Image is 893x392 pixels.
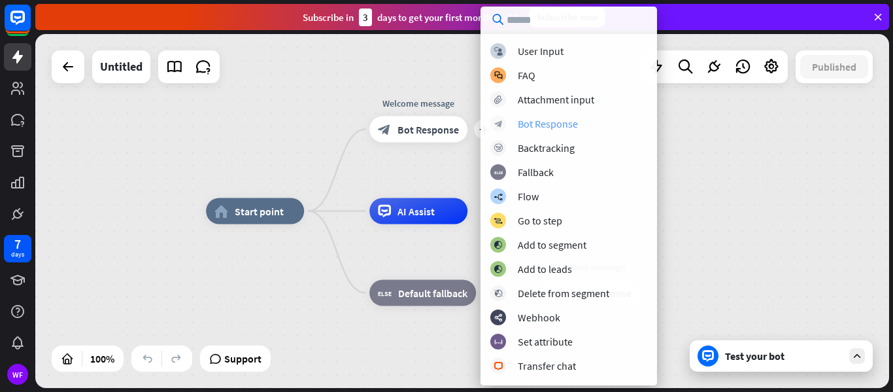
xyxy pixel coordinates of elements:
[494,192,503,201] i: builder_tree
[494,313,503,322] i: webhooks
[518,262,572,276] div: Add to leads
[479,125,489,134] i: plus
[518,359,576,372] div: Transfer chat
[725,349,843,363] div: Test your bot
[518,190,539,203] div: Flow
[518,214,562,227] div: Go to step
[800,55,868,79] button: Published
[224,348,261,369] span: Support
[518,335,573,348] div: Set attribute
[235,205,284,218] span: Start point
[494,289,503,298] i: block_delete_from_segment
[11,250,24,259] div: days
[303,9,518,26] div: Subscribe in days to get your first month for $1
[494,120,503,128] i: block_bot_response
[494,71,503,80] i: block_faq
[518,238,586,251] div: Add to segment
[494,265,503,274] i: block_add_to_segment
[518,117,578,130] div: Bot Response
[378,287,392,300] i: block_fallback
[4,235,31,262] a: 7 days
[86,348,118,369] div: 100%
[518,166,554,179] div: Fallback
[518,45,564,58] div: User Input
[494,144,503,152] i: block_backtracking
[494,217,503,225] i: block_goto
[494,241,503,249] i: block_add_to_segment
[378,123,391,136] i: block_bot_response
[518,69,535,82] div: FAQ
[398,287,467,300] span: Default fallback
[494,168,503,177] i: block_fallback
[494,338,503,346] i: block_set_attribute
[518,141,575,154] div: Backtracking
[494,96,503,104] i: block_attachment
[494,47,503,56] i: block_user_input
[14,238,21,250] div: 7
[7,364,28,385] div: WF
[214,205,228,218] i: home_2
[397,205,435,218] span: AI Assist
[397,123,459,136] span: Bot Response
[359,9,372,26] div: 3
[518,287,609,300] div: Delete from segment
[100,50,143,83] div: Untitled
[518,93,594,106] div: Attachment input
[360,97,477,110] div: Welcome message
[518,311,560,324] div: Webhook
[494,362,503,370] i: block_livechat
